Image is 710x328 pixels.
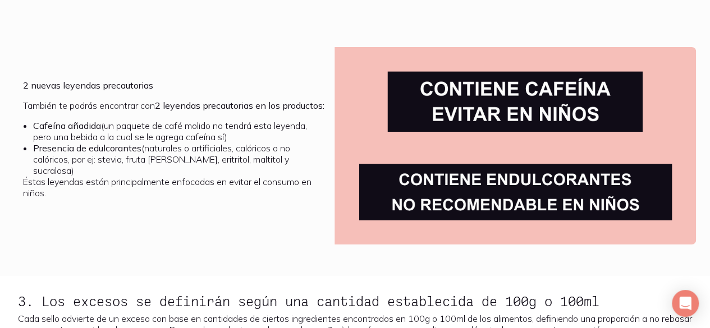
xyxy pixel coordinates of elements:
[155,100,324,111] b: 2 leyendas precautorias en los productos:
[23,80,153,91] b: 2 nuevas leyendas precautorias
[18,294,692,308] h2: 3. Los excesos se definirán según una cantidad establecida de 100g o 100ml
[33,142,141,154] b: Presencia de edulcorantes
[33,120,326,142] li: (un paquete de café molido no tendrá esta leyenda, pero una bebida a la cual se le agrega cafeína...
[23,100,326,111] p: También te podrás encontrar con
[33,142,326,176] li: (naturales o artificiales, calóricos o no calóricos, por ej: stevia, fruta [PERSON_NAME], eritrit...
[672,290,699,317] div: Open Intercom Messenger
[23,176,326,198] p: Éstas leyendas están principalmente enfocadas en evitar el consumo en niños.
[33,120,101,131] b: Cafeína añadida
